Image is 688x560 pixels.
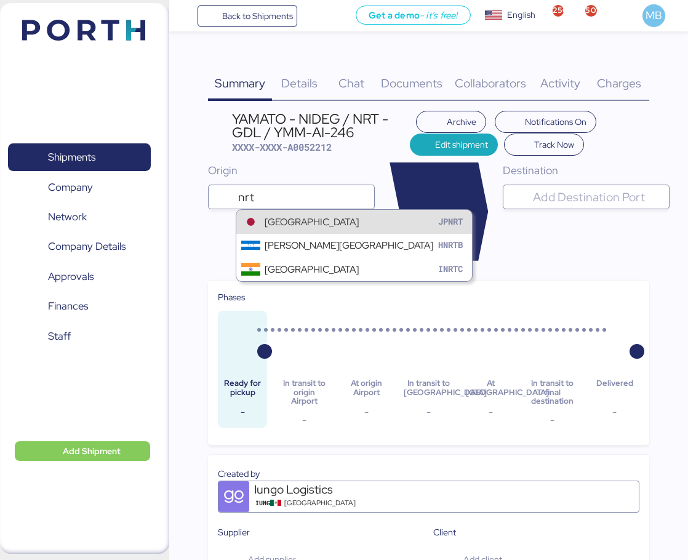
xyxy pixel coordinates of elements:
div: INRTC [433,263,467,276]
div: [GEOGRAPHIC_DATA] [265,262,359,276]
div: - [218,405,267,420]
div: At origin Airport [342,379,391,397]
a: Company Details [8,233,151,261]
button: Add Shipment [15,441,150,461]
input: Add Origin Port [236,190,369,204]
span: Add Shipment [63,444,121,458]
div: In transit to origin Airport [280,379,329,406]
span: Company [48,178,93,196]
span: XXXX-XXXX-A0052212 [232,141,332,153]
div: Origin [208,162,375,178]
span: MB [646,7,662,23]
div: - [280,413,329,428]
div: Created by [218,467,639,481]
span: Staff [48,327,71,345]
a: Approvals [8,263,151,291]
button: Edit shipment [410,134,498,156]
div: - [466,405,515,420]
a: Finances [8,292,151,321]
div: YAMATO - NIDEG / NRT - GDL / YMM-AI-246 [232,112,410,140]
span: Collaborators [455,75,526,91]
div: At [GEOGRAPHIC_DATA] [466,379,515,397]
div: English [507,9,535,22]
div: In transit to final destination [528,379,577,406]
button: Archive [416,111,486,133]
span: Network [48,208,87,226]
span: Charges [597,75,641,91]
div: [PERSON_NAME][GEOGRAPHIC_DATA] [265,238,433,252]
span: Archive [447,114,476,129]
div: Iungo Logistics [254,481,402,498]
div: - [590,405,639,420]
a: Company [8,173,151,201]
a: Shipments [8,143,151,172]
a: Back to Shipments [198,5,298,27]
div: JPNRT [433,215,467,228]
span: [GEOGRAPHIC_DATA] [284,498,356,508]
div: - [404,405,453,420]
span: Company Details [48,238,126,255]
span: Track Now [534,137,574,152]
a: Staff [8,322,151,351]
span: Chat [338,75,364,91]
button: Notifications On [495,111,597,133]
div: [GEOGRAPHIC_DATA] [265,215,359,229]
span: Details [281,75,318,91]
input: Add Destination Port [530,190,664,204]
a: Network [8,203,151,231]
button: Track Now [504,134,585,156]
div: HNRTB [433,239,467,252]
button: Menu [177,6,198,26]
div: - [528,413,577,428]
div: Ready for pickup [218,379,267,397]
div: Delivered [590,379,639,397]
span: Finances [48,297,88,315]
div: In transit to [GEOGRAPHIC_DATA] [404,379,453,397]
span: Approvals [48,268,94,286]
span: Documents [381,75,442,91]
span: Summary [215,75,265,91]
span: Shipments [48,148,95,166]
div: - [342,405,391,420]
div: Phases [218,290,639,304]
div: Destination [503,162,670,178]
span: Back to Shipments [222,9,293,23]
span: Notifications On [525,114,586,129]
span: Edit shipment [435,137,488,152]
span: Activity [540,75,580,91]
